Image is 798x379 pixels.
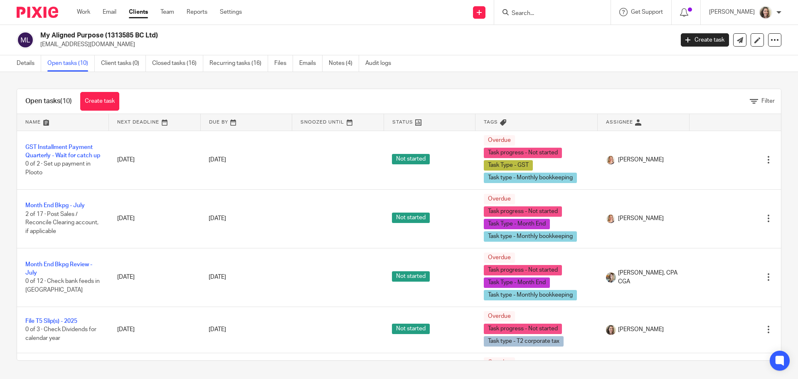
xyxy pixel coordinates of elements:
p: [EMAIL_ADDRESS][DOMAIN_NAME] [40,40,668,49]
span: Snoozed Until [300,120,344,124]
a: Work [77,8,90,16]
span: Task type - Monthly bookkeeping [484,231,577,242]
span: Task Type - GST [484,160,533,171]
a: Closed tasks (16) [152,55,203,72]
span: Not started [392,271,430,282]
img: Screenshot%202025-09-16%20114050.png [606,214,616,224]
span: Task progress - Not started [484,206,562,217]
td: [DATE] [109,248,201,307]
td: [DATE] [109,131,201,189]
span: Filter [761,98,775,104]
span: Overdue [484,357,515,368]
a: Client tasks (0) [101,55,146,72]
span: Overdue [484,135,515,146]
span: Get Support [631,9,663,15]
img: Pixie [17,7,58,18]
a: Create task [80,92,119,111]
a: GST Installment Payment Quarterly - Wait for catch up [25,144,100,159]
span: Overdue [484,311,515,322]
input: Search [511,10,586,17]
a: Details [17,55,41,72]
span: (10) [60,98,72,104]
a: Create task [681,33,729,47]
span: Not started [392,154,430,164]
img: svg%3E [17,31,34,49]
h1: Open tasks [25,97,72,106]
span: Task type - T2 corporate tax [484,336,564,347]
a: Clients [129,8,148,16]
span: 0 of 12 · Check bank feeds in [GEOGRAPHIC_DATA] [25,279,100,293]
span: Task type - Monthly bookkeeping [484,290,577,300]
span: [PERSON_NAME] [618,214,664,223]
a: Emails [299,55,323,72]
span: [PERSON_NAME] [618,325,664,334]
a: Settings [220,8,242,16]
img: IMG_7896.JPG [759,6,772,19]
a: Open tasks (10) [47,55,95,72]
span: [DATE] [209,216,226,221]
p: [PERSON_NAME] [709,8,755,16]
h2: My Aligned Purpose (1313585 BC Ltd) [40,31,543,40]
td: [DATE] [109,189,201,248]
span: Task progress - Not started [484,148,562,158]
a: Email [103,8,116,16]
span: Task progress - Not started [484,265,562,275]
span: Task type - Monthly bookkeeping [484,173,577,183]
a: Audit logs [365,55,397,72]
img: Screenshot%202025-09-16%20114050.png [606,155,616,165]
a: Notes (4) [329,55,359,72]
span: [DATE] [209,274,226,280]
span: [DATE] [209,157,226,163]
span: Status [392,120,413,124]
span: Not started [392,324,430,334]
span: [PERSON_NAME] [618,156,664,164]
td: [DATE] [109,307,201,353]
span: [PERSON_NAME], CPA CGA [618,269,681,286]
span: Task progress - Not started [484,324,562,334]
span: [DATE] [209,327,226,332]
a: Team [160,8,174,16]
span: Not started [392,213,430,223]
span: Task Type - Month End [484,219,550,229]
a: Recurring tasks (16) [209,55,268,72]
a: Files [274,55,293,72]
span: 0 of 2 · Set up payment in Plooto [25,161,91,176]
span: Task Type - Month End [484,277,550,288]
span: Tags [484,120,498,124]
a: File T5 Slip(s) - 2025 [25,318,77,324]
span: 0 of 3 · Check Dividends for calendar year [25,327,96,341]
span: 2 of 17 · Post Sales / Reconcile Clearing account, if applicable [25,211,99,234]
a: Reports [187,8,207,16]
span: Overdue [484,253,515,263]
a: Month End Bkpg Review - July [25,262,92,276]
a: Month End Bkpg - July [25,203,85,208]
img: Chrissy%20McGale%20Bio%20Pic%201.jpg [606,272,616,282]
span: Overdue [484,194,515,204]
img: IMG_7896.JPG [606,325,616,335]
